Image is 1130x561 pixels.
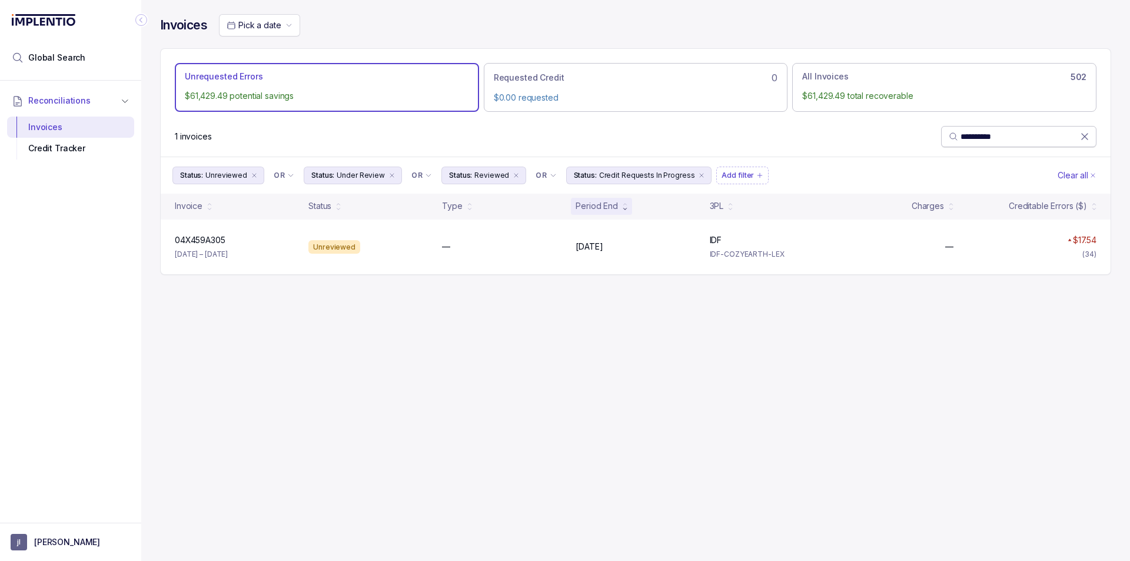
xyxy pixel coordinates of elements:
p: IDF [710,234,722,246]
div: remove content [511,171,521,180]
p: Unreviewed [205,170,247,181]
div: (34) [1082,248,1096,260]
p: Credit Requests In Progress [599,170,695,181]
p: [DATE] [576,241,603,253]
li: Filter Chip Connector undefined [536,171,556,180]
button: Filter Chip Unreviewed [172,167,264,184]
button: User initials[PERSON_NAME] [11,534,131,550]
ul: Action Tab Group [175,63,1096,111]
div: 0 [494,71,778,85]
button: Filter Chip Credit Requests In Progress [566,167,712,184]
div: Type [442,200,462,212]
p: $61,429.49 total recoverable [802,90,1086,102]
div: Unreviewed [308,240,360,254]
div: Collapse Icon [134,13,148,27]
p: Clear all [1058,170,1088,181]
div: Charges [912,200,944,212]
div: Period End [576,200,618,212]
h4: Invoices [160,17,207,34]
span: Global Search [28,52,85,64]
p: Requested Credit [494,72,564,84]
div: Invoice [175,200,202,212]
p: Add filter [722,170,754,181]
p: Status: [311,170,334,181]
button: Filter Chip Connector undefined [531,167,561,184]
p: OR [411,171,423,180]
p: OR [536,171,547,180]
img: red pointer upwards [1068,238,1071,241]
div: Creditable Errors ($) [1009,200,1087,212]
div: Remaining page entries [175,131,212,142]
button: Filter Chip Under Review [304,167,402,184]
h6: 502 [1071,72,1086,82]
p: All Invoices [802,71,848,82]
p: OR [274,171,285,180]
p: 04X459A305 [175,234,225,246]
p: Reviewed [474,170,509,181]
p: Status: [449,170,472,181]
p: $17.54 [1073,234,1096,246]
span: User initials [11,534,27,550]
button: Filter Chip Reviewed [441,167,526,184]
button: Reconciliations [7,88,134,114]
div: Status [308,200,331,212]
p: Unrequested Errors [185,71,262,82]
li: Filter Chip Connector undefined [411,171,432,180]
button: Filter Chip Connector undefined [407,167,437,184]
search: Date Range Picker [227,19,281,31]
p: — [442,241,450,253]
p: IDF-COZYEARTH-LEX [710,248,829,260]
div: remove content [250,171,259,180]
div: Reconciliations [7,114,134,162]
p: Status: [574,170,597,181]
p: 1 invoices [175,131,212,142]
p: Status: [180,170,203,181]
div: remove content [387,171,397,180]
li: Filter Chip Connector undefined [274,171,294,180]
div: 3PL [710,200,724,212]
p: Under Review [337,170,385,181]
span: Reconciliations [28,95,91,107]
div: Credit Tracker [16,138,125,159]
p: [PERSON_NAME] [34,536,100,548]
button: Filter Chip Connector undefined [269,167,299,184]
span: Pick a date [238,20,281,30]
div: remove content [697,171,706,180]
p: $61,429.49 potential savings [185,90,469,102]
ul: Filter Group [172,167,1055,184]
div: Invoices [16,117,125,138]
p: [DATE] – [DATE] [175,248,228,260]
p: $0.00 requested [494,92,778,104]
button: Filter Chip Add filter [716,167,769,184]
p: — [945,241,953,253]
button: Clear Filters [1055,167,1099,184]
button: Date Range Picker [219,14,300,36]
